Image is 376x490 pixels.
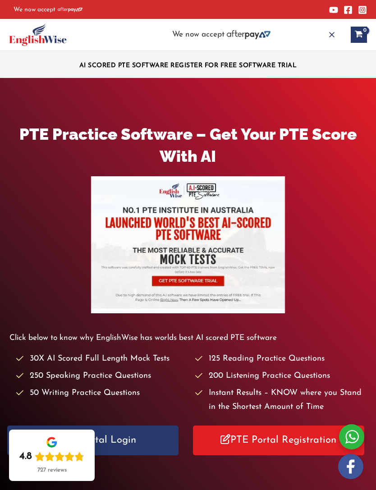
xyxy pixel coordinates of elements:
[195,386,367,414] li: Instant Results – KNOW where you Stand in the Shortest Amount of Time
[338,454,363,479] img: white-facebook.png
[193,426,364,455] a: PTE Portal Registration
[16,352,188,366] li: 30X AI Scored Full Length Mock Tests
[79,62,297,69] a: AI SCORED PTE SOFTWARE REGISTER FOR FREE SOFTWARE TRIAL
[9,23,67,46] img: cropped-ew-logo
[168,30,275,40] aside: Header Widget 2
[195,352,367,366] li: 125 Reading Practice Questions
[344,5,353,14] a: Facebook
[329,5,338,14] a: YouTube
[37,467,67,474] div: 727 reviews
[19,450,32,463] div: 4.8
[14,5,55,14] span: We now accept
[358,5,367,14] a: Instagram
[195,369,367,383] li: 200 Listening Practice Questions
[16,386,188,400] li: 50 Writing Practice Questions
[73,55,304,73] aside: Header Widget 1
[172,30,225,39] span: We now accept
[16,369,188,383] li: 250 Speaking Practice Questions
[9,123,367,167] h1: PTE Practice Software – Get Your PTE Score With AI
[58,7,83,12] img: Afterpay-Logo
[7,426,179,455] a: PTE Portal Login
[19,450,84,463] div: Rating: 4.8 out of 5
[9,331,367,345] p: Click below to know why EnglishWise has worlds best AI scored PTE software
[91,176,285,313] img: pte-institute-main
[227,30,271,39] img: Afterpay-Logo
